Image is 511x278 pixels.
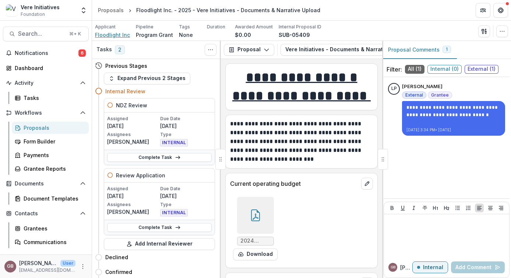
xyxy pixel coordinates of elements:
button: Ordered List [464,204,473,212]
a: Form Builder [12,135,89,147]
span: 6 [78,49,86,57]
nav: breadcrumb [95,5,323,15]
span: Workflows [15,110,77,116]
div: Grace Brown [7,264,14,269]
button: Open Contacts [3,208,89,219]
p: Awarded Amount [235,24,273,30]
button: Heading 1 [431,204,440,212]
p: [PERSON_NAME] [107,208,159,216]
p: None [179,31,193,39]
p: Duration [207,24,225,30]
button: Bullet List [453,204,462,212]
p: Due Date [160,185,212,192]
div: Dashboard [15,64,83,72]
p: [PERSON_NAME] [402,83,443,90]
h4: Previous Stages [105,62,147,70]
span: Search... [18,30,65,37]
button: edit [361,178,373,190]
button: Vere Initiatives - Documents & Narrative Upload [281,44,433,56]
h3: Tasks [96,46,112,53]
button: Heading 2 [442,204,451,212]
p: Due Date [160,115,212,122]
p: Internal Proposal ID [279,24,321,30]
button: Underline [398,204,407,212]
button: Italicize [409,204,418,212]
button: Open Workflows [3,107,89,119]
p: SUB-05409 [279,31,310,39]
div: Proposals [24,124,83,132]
span: 2 [115,45,125,54]
a: Proposals [95,5,127,15]
a: Floodlight Inc [95,31,130,39]
span: Activity [15,80,77,86]
button: Align Left [475,204,484,212]
button: Search... [3,27,89,41]
div: Grantee Reports [24,165,83,173]
button: Open entity switcher [78,3,89,18]
p: Assigned [107,185,159,192]
p: [DATE] [160,122,212,130]
button: Align Center [486,204,495,212]
div: ⌘ + K [68,30,82,38]
p: $0.00 [235,31,251,39]
p: Assigned [107,115,159,122]
a: Payments [12,149,89,161]
p: [EMAIL_ADDRESS][DOMAIN_NAME] [19,267,75,274]
div: Payments [24,151,83,159]
p: [PERSON_NAME] [107,138,159,146]
span: INTERNAL [160,139,188,146]
a: Grantee Reports [12,163,89,175]
a: Proposals [12,122,89,134]
a: Complete Task [107,223,212,232]
span: Documents [15,181,77,187]
button: Partners [476,3,490,18]
button: Open Activity [3,77,89,89]
p: [DATE] [107,192,159,200]
p: Internal [423,264,443,271]
div: Floodlight Inc. - 2025 - Vere Initiatives - Documents & Narrative Upload [136,6,320,14]
button: Expand Previous 2 Stages [104,73,190,84]
div: 2024 Floodlight budget model.pdfdownload-form-response [233,197,278,260]
p: Type [160,131,212,138]
div: Document Templates [24,195,83,202]
p: Assignees [107,201,159,208]
span: Contacts [15,211,77,217]
div: Form Builder [24,138,83,145]
a: Tasks [12,92,89,104]
p: Pipeline [136,24,154,30]
span: External ( 1 ) [465,65,498,74]
p: Current operating budget [230,179,358,188]
p: Filter: [387,65,402,74]
p: Tags [179,24,190,30]
p: Assignees [107,131,159,138]
button: Get Help [493,3,508,18]
p: User [60,260,75,267]
h5: Review Application [116,171,165,179]
span: Internal ( 0 ) [427,65,462,74]
p: [PERSON_NAME] [19,259,57,267]
a: Complete Task [107,153,212,162]
button: Open Documents [3,178,89,190]
button: Align Right [497,204,505,212]
div: Proposals [98,6,124,14]
span: Grantee [431,93,449,98]
p: Program Grant [136,31,173,39]
div: Grace Brown [391,265,395,269]
span: All ( 1 ) [405,65,424,74]
span: Foundation [21,11,45,18]
p: [DATE] [107,122,159,130]
div: Tasks [24,94,83,102]
p: Type [160,201,212,208]
h4: Confirmed [105,268,132,276]
button: Internal [412,261,448,273]
button: Open Data & Reporting [3,251,89,263]
button: Strike [420,204,429,212]
div: Communications [24,238,83,246]
a: Dashboard [3,62,89,74]
span: Data & Reporting [15,254,77,260]
img: Vere Initiatives [6,4,18,16]
span: 2024 Floodlight budget model.pdf [240,238,271,244]
button: Bold [388,204,397,212]
button: Add Comment [451,261,505,273]
span: External [405,93,423,98]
